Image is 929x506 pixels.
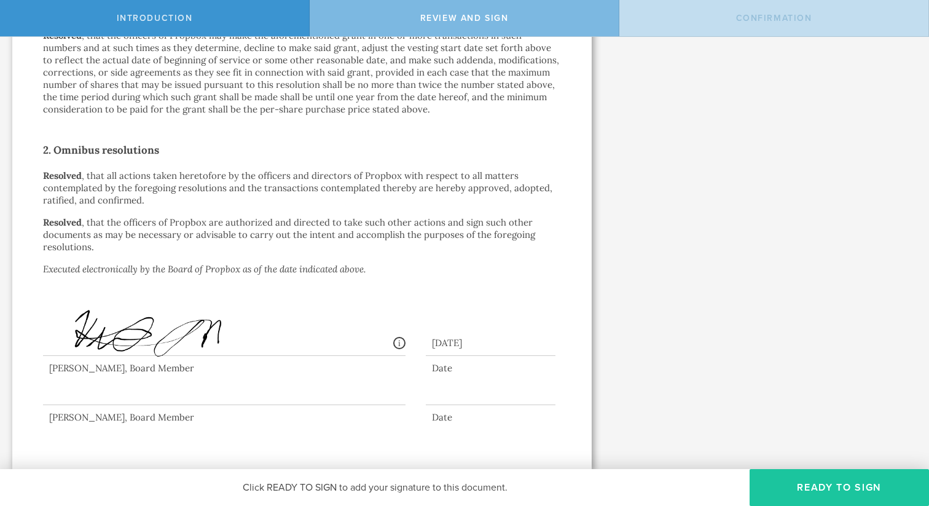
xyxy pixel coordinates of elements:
[43,30,561,116] p: , that the officers of Propbox may make the aforementioned grant in one or more transactions in s...
[750,469,929,506] button: Ready to Sign
[43,140,561,160] h2: 2. Omnibus resolutions
[43,30,82,41] strong: Resolved
[43,216,561,253] p: , that the officers of Propbox are authorized and directed to take such other actions and sign su...
[868,410,929,469] iframe: Chat Widget
[426,411,555,424] div: Date
[117,13,193,23] span: Introduction
[43,170,561,207] p: , that all actions taken heretofore by the officers and directors of Propbox with respect to all ...
[43,411,406,424] div: [PERSON_NAME], Board Member
[43,263,366,275] em: Executed electronically by the Board of Propbox as of the date indicated above.
[43,216,82,228] strong: Resolved
[420,13,509,23] span: Review and Sign
[736,13,812,23] span: Confirmation
[43,170,82,181] strong: Resolved
[426,325,555,356] div: [DATE]
[49,291,294,358] img: 4blB3QAAAAZJREFUAwCx9tTaIbd2IgAAAABJRU5ErkJggg==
